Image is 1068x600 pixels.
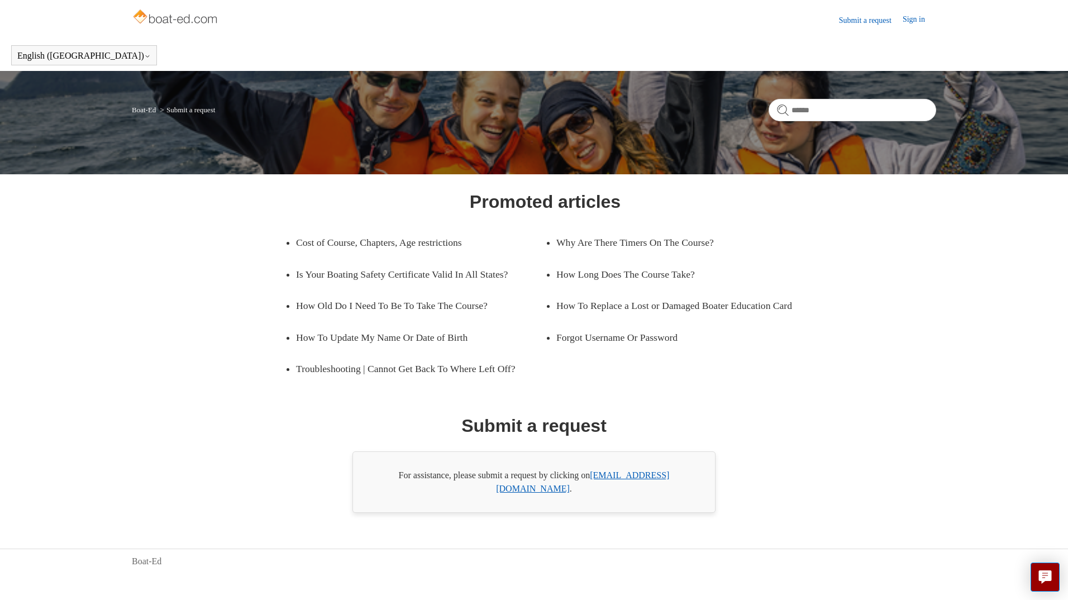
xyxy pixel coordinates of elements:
a: Submit a request [839,15,903,26]
a: Why Are There Timers On The Course? [556,227,789,258]
a: Boat-Ed [132,555,161,568]
a: How Old Do I Need To Be To Take The Course? [296,290,528,321]
div: For assistance, please submit a request by clicking on . [352,451,716,513]
a: [EMAIL_ADDRESS][DOMAIN_NAME] [496,470,669,493]
li: Boat-Ed [132,106,158,114]
a: Is Your Boating Safety Certificate Valid In All States? [296,259,545,290]
img: Boat-Ed Help Center home page [132,7,221,29]
h1: Promoted articles [470,188,621,215]
input: Search [769,99,936,121]
a: Cost of Course, Chapters, Age restrictions [296,227,528,258]
a: Forgot Username Or Password [556,322,789,353]
a: How To Update My Name Or Date of Birth [296,322,528,353]
a: Troubleshooting | Cannot Get Back To Where Left Off? [296,353,545,384]
button: Live chat [1031,563,1060,592]
a: Sign in [903,13,936,27]
h1: Submit a request [461,412,607,439]
a: How Long Does The Course Take? [556,259,789,290]
a: How To Replace a Lost or Damaged Boater Education Card [556,290,805,321]
button: English ([GEOGRAPHIC_DATA]) [17,51,151,61]
li: Submit a request [158,106,216,114]
a: Boat-Ed [132,106,156,114]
